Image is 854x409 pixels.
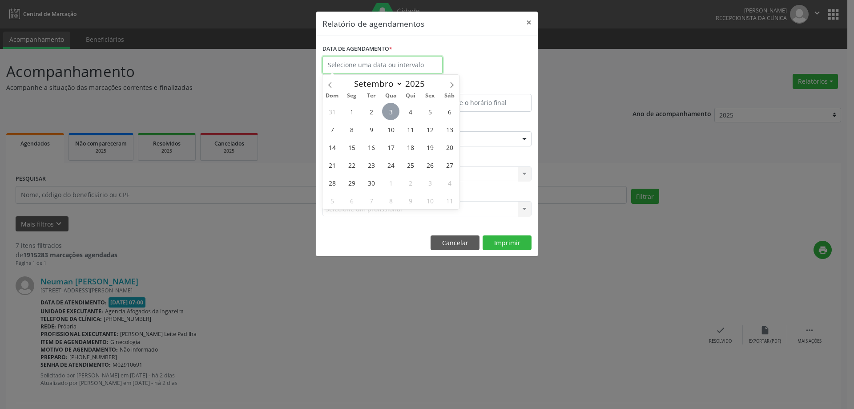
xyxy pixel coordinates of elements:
span: Setembro 28, 2025 [323,174,341,191]
span: Outubro 1, 2025 [382,174,399,191]
span: Setembro 29, 2025 [343,174,360,191]
span: Setembro 6, 2025 [441,103,458,120]
span: Outubro 5, 2025 [323,192,341,209]
span: Setembro 20, 2025 [441,138,458,156]
span: Outubro 2, 2025 [402,174,419,191]
span: Setembro 24, 2025 [382,156,399,174]
span: Setembro 30, 2025 [363,174,380,191]
span: Setembro 7, 2025 [323,121,341,138]
span: Setembro 10, 2025 [382,121,399,138]
span: Sex [420,93,440,99]
span: Outubro 11, 2025 [441,192,458,209]
span: Setembro 17, 2025 [382,138,399,156]
span: Sáb [440,93,459,99]
span: Setembro 2, 2025 [363,103,380,120]
span: Setembro 19, 2025 [421,138,439,156]
select: Month [350,77,403,90]
span: Outubro 7, 2025 [363,192,380,209]
span: Setembro 14, 2025 [323,138,341,156]
span: Setembro 15, 2025 [343,138,360,156]
span: Seg [342,93,362,99]
span: Agosto 31, 2025 [323,103,341,120]
input: Year [403,78,432,89]
button: Cancelar [431,235,479,251]
input: Selecione uma data ou intervalo [322,56,443,74]
span: Setembro 4, 2025 [402,103,419,120]
span: Setembro 12, 2025 [421,121,439,138]
span: Setembro 11, 2025 [402,121,419,138]
span: Setembro 23, 2025 [363,156,380,174]
label: ATÉ [429,80,532,94]
span: Setembro 22, 2025 [343,156,360,174]
span: Outubro 9, 2025 [402,192,419,209]
span: Setembro 16, 2025 [363,138,380,156]
h5: Relatório de agendamentos [322,18,424,29]
span: Outubro 6, 2025 [343,192,360,209]
span: Ter [362,93,381,99]
label: DATA DE AGENDAMENTO [322,42,392,56]
span: Setembro 5, 2025 [421,103,439,120]
span: Outubro 4, 2025 [441,174,458,191]
span: Outubro 8, 2025 [382,192,399,209]
span: Outubro 3, 2025 [421,174,439,191]
button: Close [520,12,538,33]
input: Selecione o horário final [429,94,532,112]
span: Qui [401,93,420,99]
span: Setembro 3, 2025 [382,103,399,120]
button: Imprimir [483,235,532,251]
span: Setembro 13, 2025 [441,121,458,138]
span: Setembro 21, 2025 [323,156,341,174]
span: Setembro 26, 2025 [421,156,439,174]
span: Setembro 8, 2025 [343,121,360,138]
span: Setembro 18, 2025 [402,138,419,156]
span: Outubro 10, 2025 [421,192,439,209]
span: Dom [322,93,342,99]
span: Setembro 1, 2025 [343,103,360,120]
span: Setembro 27, 2025 [441,156,458,174]
span: Setembro 25, 2025 [402,156,419,174]
span: Setembro 9, 2025 [363,121,380,138]
span: Qua [381,93,401,99]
